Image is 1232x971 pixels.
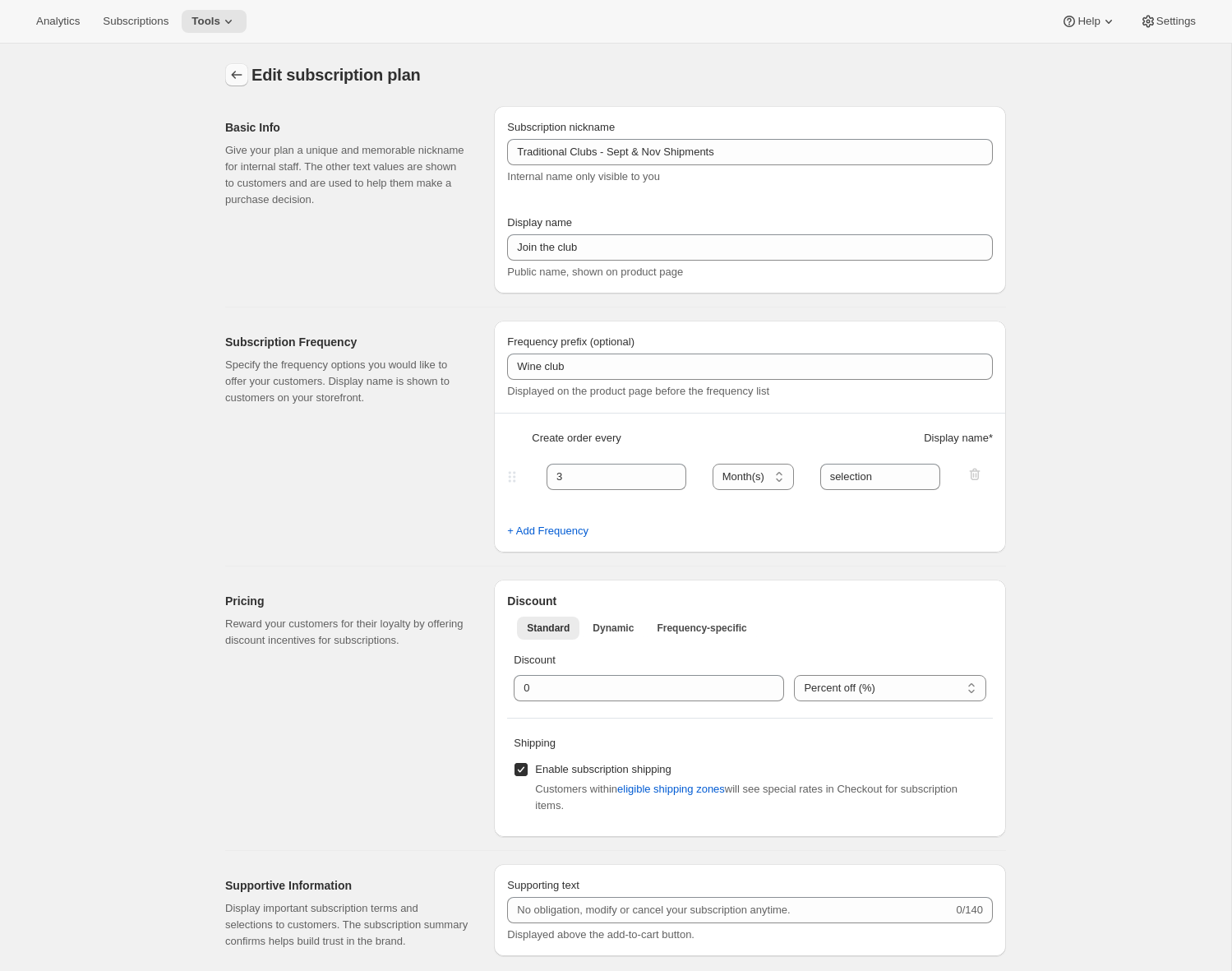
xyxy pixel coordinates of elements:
p: Discount [514,652,986,668]
input: 1 month [820,464,941,490]
p: Give your plan a unique and memorable nickname for internal staff. The other text values are show... [225,142,468,208]
span: Dynamic [593,622,634,635]
button: Subscriptions [93,10,178,33]
button: Analytics [26,10,90,33]
p: Specify the frequency options you would like to offer your customers. Display name is shown to cu... [225,357,468,406]
button: Settings [1130,10,1206,33]
input: 10 [514,675,759,701]
span: Customers within will see special rates in Checkout for subscription items. [535,783,957,811]
span: Enable subscription shipping [535,763,671,775]
p: Reward your customers for their loyalty by offering discount incentives for subscriptions. [225,616,468,649]
input: Deliver every [507,354,993,380]
p: Shipping [514,735,986,751]
span: Frequency prefix (optional) [507,335,634,348]
h2: Basic Info [225,119,468,136]
span: Help [1077,15,1100,28]
span: Displayed on the product page before the frequency list [507,385,769,397]
h2: Discount [507,593,993,609]
span: Internal name only visible to you [507,170,660,183]
h2: Subscription Frequency [225,334,468,350]
span: Analytics [36,15,80,28]
button: Tools [182,10,247,33]
h2: Pricing [225,593,468,609]
span: + Add Frequency [507,523,588,539]
span: eligible shipping zones [617,781,725,798]
button: eligible shipping zones [607,776,735,802]
span: Edit subscription plan [251,66,421,84]
span: Subscriptions [103,15,168,28]
span: Tools [191,15,220,28]
span: Supporting text [507,879,579,891]
button: Help [1051,10,1126,33]
button: Subscription plans [225,63,248,86]
p: Display important subscription terms and selections to customers. The subscription summary confir... [225,900,468,950]
span: Create order every [532,430,621,446]
h2: Supportive Information [225,877,468,894]
span: Subscription nickname [507,121,615,133]
span: Displayed above the add-to-cart button. [507,928,694,941]
span: Standard [527,622,570,635]
input: Subscribe & Save [507,234,993,261]
span: Settings [1156,15,1196,28]
input: Subscribe & Save [507,139,993,165]
input: No obligation, modify or cancel your subscription anytime. [507,897,953,923]
span: Display name [507,216,572,229]
button: + Add Frequency [497,518,598,544]
span: Display name * [924,430,993,446]
span: Frequency-specific [657,622,746,635]
span: Public name, shown on product page [507,266,683,278]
